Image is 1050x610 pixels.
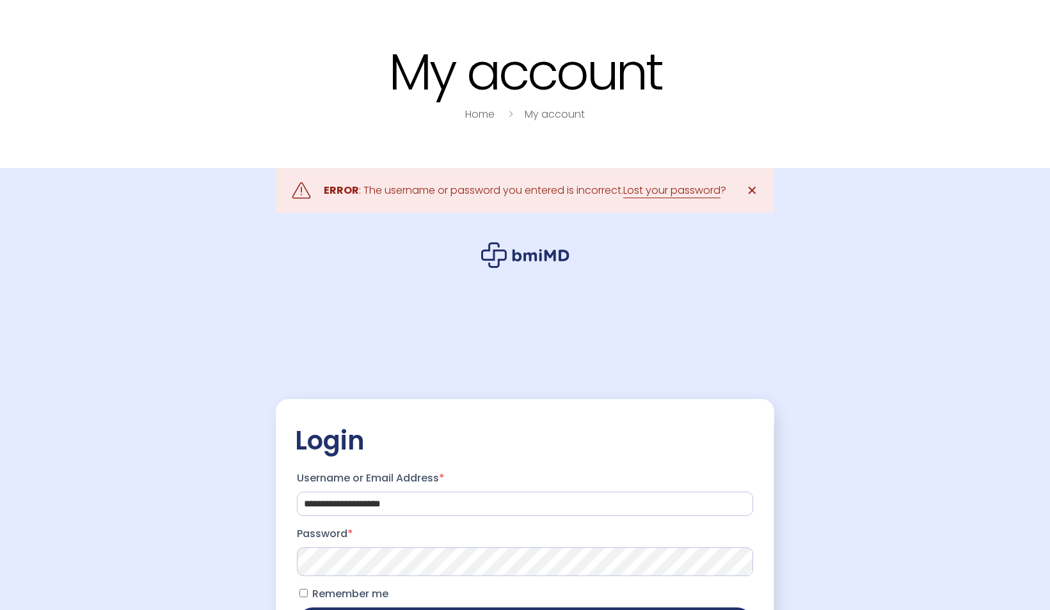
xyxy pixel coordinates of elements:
[623,183,720,198] a: Lost your password
[297,524,753,544] label: Password
[324,182,726,199] div: : The username or password you entered is incorrect. ?
[312,586,388,601] span: Remember me
[739,178,765,203] a: ✕
[299,589,308,597] input: Remember me
[465,107,495,121] a: Home
[525,107,585,121] a: My account
[747,182,758,199] span: ✕
[297,468,753,489] label: Username or Email Address
[504,107,518,121] i: breadcrumbs separator
[122,45,928,99] h1: My account
[324,183,359,198] strong: ERROR
[295,425,755,457] h2: Login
